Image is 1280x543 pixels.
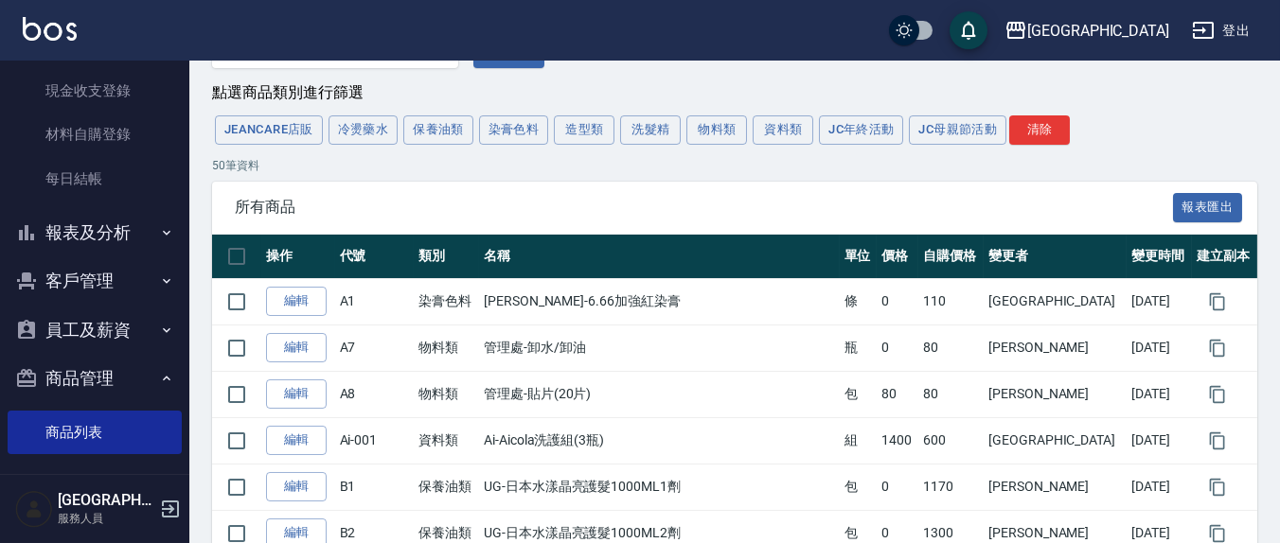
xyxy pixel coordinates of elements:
p: 服務人員 [58,510,154,527]
td: [PERSON_NAME] [984,371,1127,417]
td: 1400 [877,417,918,464]
td: 瓶 [840,324,878,371]
td: A1 [335,278,414,324]
th: 名稱 [479,235,840,279]
th: 變更者 [984,235,1127,279]
td: [DATE] [1127,464,1192,510]
div: 點選商品類別進行篩選 [212,83,1257,103]
button: [GEOGRAPHIC_DATA] [997,11,1177,50]
td: 管理處-貼片(20片) [479,371,840,417]
td: 0 [877,464,918,510]
td: 0 [877,324,918,371]
td: [PERSON_NAME] [984,324,1127,371]
span: 所有商品 [235,198,1173,217]
th: 操作 [261,235,335,279]
a: 編輯 [266,333,327,362]
button: 報表及分析 [8,208,182,257]
td: UG-日本水漾晶亮護髮1000ML1劑 [479,464,840,510]
td: [GEOGRAPHIC_DATA] [984,278,1127,324]
td: 600 [918,417,984,464]
button: 員工及薪資 [8,306,182,355]
td: 資料類 [414,417,479,464]
td: [PERSON_NAME] [984,464,1127,510]
td: [DATE] [1127,417,1192,464]
button: 物料類 [686,115,747,145]
td: 管理處-卸水/卸油 [479,324,840,371]
button: 商品管理 [8,354,182,403]
a: 材料自購登錄 [8,113,182,156]
a: 編輯 [266,472,327,501]
td: 110 [918,278,984,324]
button: 冷燙藥水 [329,115,399,145]
button: save [950,11,987,49]
td: 物料類 [414,371,479,417]
td: 包 [840,371,878,417]
td: 80 [877,371,918,417]
td: Ai-001 [335,417,414,464]
img: Person [15,490,53,528]
td: 條 [840,278,878,324]
button: 登出 [1184,13,1257,48]
a: 商品列表 [8,411,182,454]
td: [DATE] [1127,278,1192,324]
a: 現金收支登錄 [8,69,182,113]
td: 保養油類 [414,464,479,510]
td: A7 [335,324,414,371]
td: 0 [877,278,918,324]
p: 50 筆資料 [212,157,1257,174]
td: 包 [840,464,878,510]
a: 每日結帳 [8,157,182,201]
th: 單位 [840,235,878,279]
button: 行銷工具 [8,462,182,511]
th: 類別 [414,235,479,279]
button: 報表匯出 [1173,193,1243,222]
th: 價格 [877,235,918,279]
td: 物料類 [414,324,479,371]
img: Logo [23,17,77,41]
button: 染膏色料 [479,115,549,145]
td: 1170 [918,464,984,510]
td: [PERSON_NAME]-6.66加強紅染膏 [479,278,840,324]
button: JeanCare店販 [215,115,323,145]
th: 自購價格 [918,235,984,279]
div: [GEOGRAPHIC_DATA] [1027,19,1169,43]
td: 組 [840,417,878,464]
button: 洗髮精 [620,115,681,145]
button: 造型類 [554,115,614,145]
th: 建立副本 [1192,235,1257,279]
th: 代號 [335,235,414,279]
td: 80 [918,371,984,417]
button: JC母親節活動 [909,115,1006,145]
button: 客戶管理 [8,256,182,306]
td: 80 [918,324,984,371]
button: 保養油類 [403,115,473,145]
a: 編輯 [266,426,327,455]
button: 清除 [1009,115,1070,145]
a: 報表匯出 [1173,198,1243,216]
a: 編輯 [266,287,327,316]
td: [DATE] [1127,324,1192,371]
h5: [GEOGRAPHIC_DATA] [58,491,154,510]
td: [DATE] [1127,371,1192,417]
th: 變更時間 [1127,235,1192,279]
td: A8 [335,371,414,417]
td: Ai-Aicola洗護組(3瓶) [479,417,840,464]
td: B1 [335,464,414,510]
button: 資料類 [753,115,813,145]
a: 編輯 [266,379,327,409]
button: JC年終活動 [819,115,903,145]
td: [GEOGRAPHIC_DATA] [984,417,1127,464]
td: 染膏色料 [414,278,479,324]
